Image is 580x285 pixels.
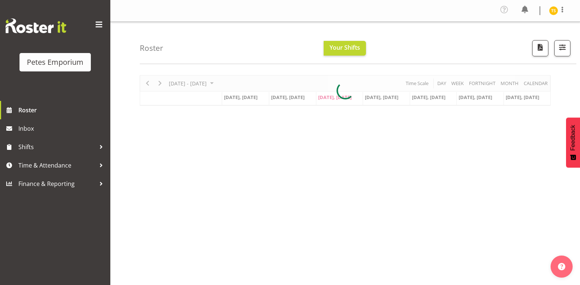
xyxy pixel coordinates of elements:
[549,6,558,15] img: tamara-straker11292.jpg
[532,40,548,56] button: Download a PDF of the roster according to the set date range.
[18,105,107,116] span: Roster
[570,125,576,151] span: Feedback
[330,43,360,52] span: Your Shifts
[558,263,565,270] img: help-xxl-2.png
[27,57,83,68] div: Petes Emporium
[6,18,66,33] img: Rosterit website logo
[140,44,163,52] h4: Roster
[324,41,366,56] button: Your Shifts
[18,178,96,189] span: Finance & Reporting
[18,160,96,171] span: Time & Attendance
[18,141,96,152] span: Shifts
[554,40,570,56] button: Filter Shifts
[18,123,107,134] span: Inbox
[566,117,580,168] button: Feedback - Show survey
